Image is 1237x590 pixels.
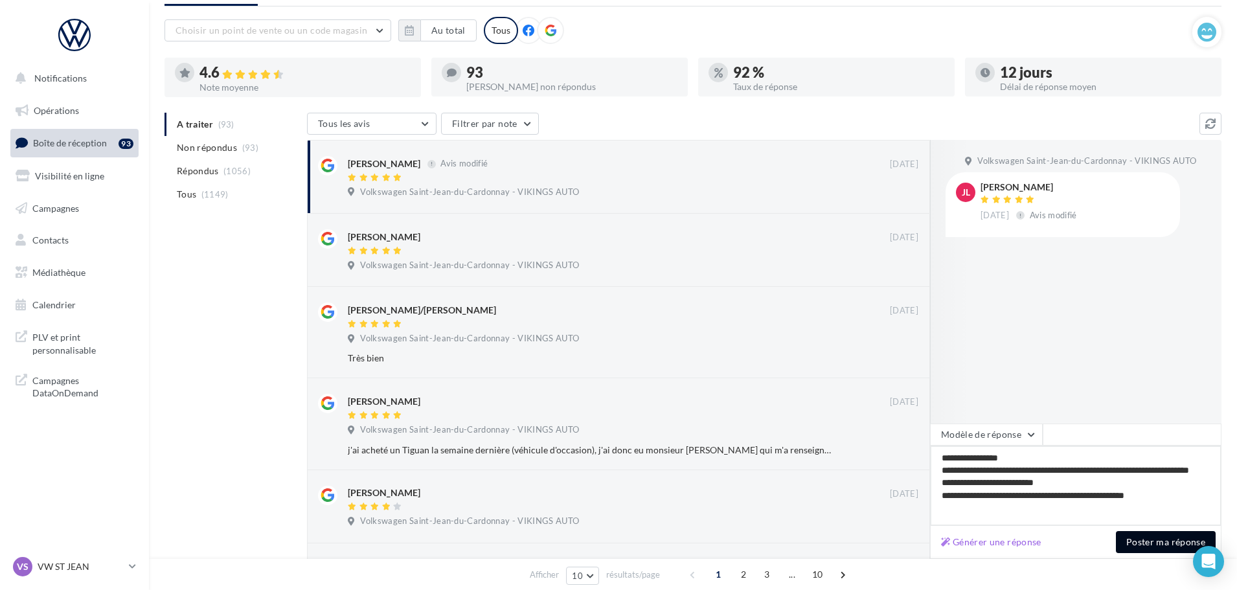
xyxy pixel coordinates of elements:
button: Au total [420,19,477,41]
div: Taux de réponse [733,82,944,91]
a: Contacts [8,227,141,254]
span: Volkswagen Saint-Jean-du-Cardonnay - VIKINGS AUTO [360,260,579,271]
span: 10 [807,564,828,585]
div: [PERSON_NAME] [348,231,420,244]
a: Médiathèque [8,259,141,286]
span: Volkswagen Saint-Jean-du-Cardonnay - VIKINGS AUTO [360,333,579,345]
a: Opérations [8,97,141,124]
button: Tous les avis [307,113,437,135]
span: Campagnes [32,202,79,213]
div: Délai de réponse moyen [1000,82,1211,91]
span: Contacts [32,234,69,245]
p: VW ST JEAN [38,560,124,573]
div: [PERSON_NAME] [348,486,420,499]
span: Tous les avis [318,118,370,129]
span: [DATE] [981,210,1009,221]
button: Notifications [8,65,136,92]
span: Visibilité en ligne [35,170,104,181]
button: Modèle de réponse [930,424,1043,446]
a: Campagnes DataOnDemand [8,367,141,405]
span: Campagnes DataOnDemand [32,372,133,400]
span: JL [962,186,970,199]
div: [PERSON_NAME]/[PERSON_NAME] [348,304,496,317]
div: 93 [466,65,677,80]
div: 12 jours [1000,65,1211,80]
span: Choisir un point de vente ou un code magasin [176,25,367,36]
div: [PERSON_NAME] [348,157,420,170]
span: ... [782,564,802,585]
div: 93 [119,139,133,149]
div: Note moyenne [199,83,411,92]
span: Afficher [530,569,559,581]
span: Avis modifié [1030,210,1077,220]
span: 2 [733,564,754,585]
span: Volkswagen Saint-Jean-du-Cardonnay - VIKINGS AUTO [360,187,579,198]
span: Tous [177,188,196,201]
span: Volkswagen Saint-Jean-du-Cardonnay - VIKINGS AUTO [360,516,579,527]
a: Calendrier [8,291,141,319]
span: [DATE] [890,232,918,244]
button: Générer une réponse [936,534,1047,550]
div: Open Intercom Messenger [1193,546,1224,577]
span: [DATE] [890,396,918,408]
div: Très bien [348,352,834,365]
button: 10 [566,567,599,585]
button: Poster ma réponse [1116,531,1216,553]
div: [PERSON_NAME] non répondus [466,82,677,91]
span: 10 [572,571,583,581]
button: Au total [398,19,477,41]
span: Avis modifié [440,159,488,169]
span: 1 [708,564,729,585]
a: Campagnes [8,195,141,222]
span: Notifications [34,73,87,84]
span: résultats/page [606,569,660,581]
button: Choisir un point de vente ou un code magasin [165,19,391,41]
span: (1056) [223,166,251,176]
div: j'ai acheté un Tiguan la semaine dernière (véhicule d'occasion), j'ai donc eu monsieur [PERSON_NA... [348,444,834,457]
span: Volkswagen Saint-Jean-du-Cardonnay - VIKINGS AUTO [360,424,579,436]
div: [PERSON_NAME] [348,395,420,408]
span: VS [17,560,28,573]
span: [DATE] [890,159,918,170]
button: Filtrer par note [441,113,539,135]
span: [DATE] [890,488,918,500]
span: PLV et print personnalisable [32,328,133,356]
div: 92 % [733,65,944,80]
span: Opérations [34,105,79,116]
a: Boîte de réception93 [8,129,141,157]
span: Volkswagen Saint-Jean-du-Cardonnay - VIKINGS AUTO [977,155,1196,167]
span: Boîte de réception [33,137,107,148]
div: Tous [484,17,518,44]
span: Médiathèque [32,267,85,278]
div: [PERSON_NAME] [981,183,1080,192]
span: Non répondus [177,141,237,154]
span: (1149) [201,189,229,199]
span: [DATE] [890,305,918,317]
a: VS VW ST JEAN [10,554,139,579]
span: (93) [242,142,258,153]
div: 4.6 [199,65,411,80]
span: Répondus [177,165,219,177]
a: Visibilité en ligne [8,163,141,190]
a: PLV et print personnalisable [8,323,141,361]
span: Calendrier [32,299,76,310]
span: 3 [756,564,777,585]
